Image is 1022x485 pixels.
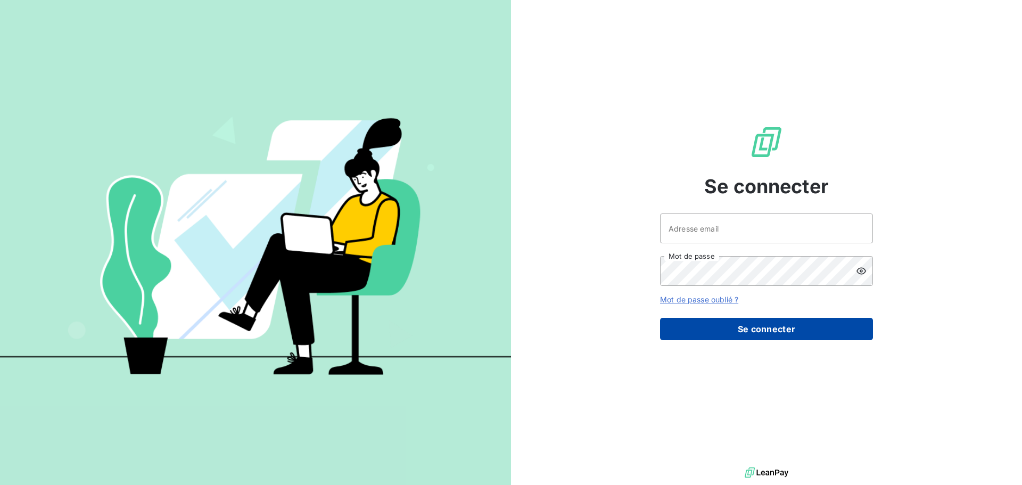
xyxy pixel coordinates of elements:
[660,295,738,304] a: Mot de passe oublié ?
[660,213,873,243] input: placeholder
[660,318,873,340] button: Se connecter
[745,465,788,481] img: logo
[704,172,829,201] span: Se connecter
[749,125,784,159] img: Logo LeanPay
